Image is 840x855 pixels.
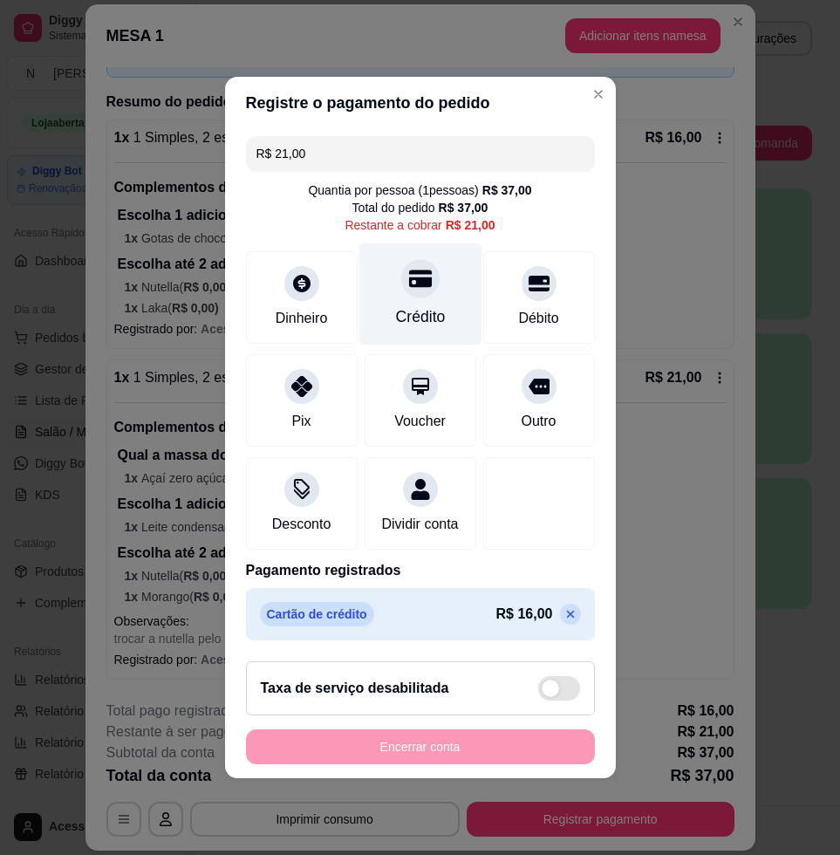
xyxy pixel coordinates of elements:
[345,216,495,234] div: Restante a cobrar
[276,308,328,329] div: Dinheiro
[246,560,595,581] p: Pagamento registrados
[352,199,488,216] div: Total do pedido
[439,199,488,216] div: R$ 37,00
[261,678,449,699] h2: Taxa de serviço desabilitada
[482,181,532,199] div: R$ 37,00
[584,80,612,108] button: Close
[272,514,331,535] div: Desconto
[256,136,584,171] input: Ex.: hambúrguer de cordeiro
[225,77,616,129] header: Registre o pagamento do pedido
[381,514,458,535] div: Dividir conta
[446,216,495,234] div: R$ 21,00
[308,181,531,199] div: Quantia por pessoa ( 1 pessoas)
[496,604,553,625] p: R$ 16,00
[291,411,311,432] div: Pix
[395,305,445,328] div: Crédito
[260,602,374,626] p: Cartão de crédito
[521,411,556,432] div: Outro
[394,411,446,432] div: Voucher
[518,308,558,329] div: Débito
